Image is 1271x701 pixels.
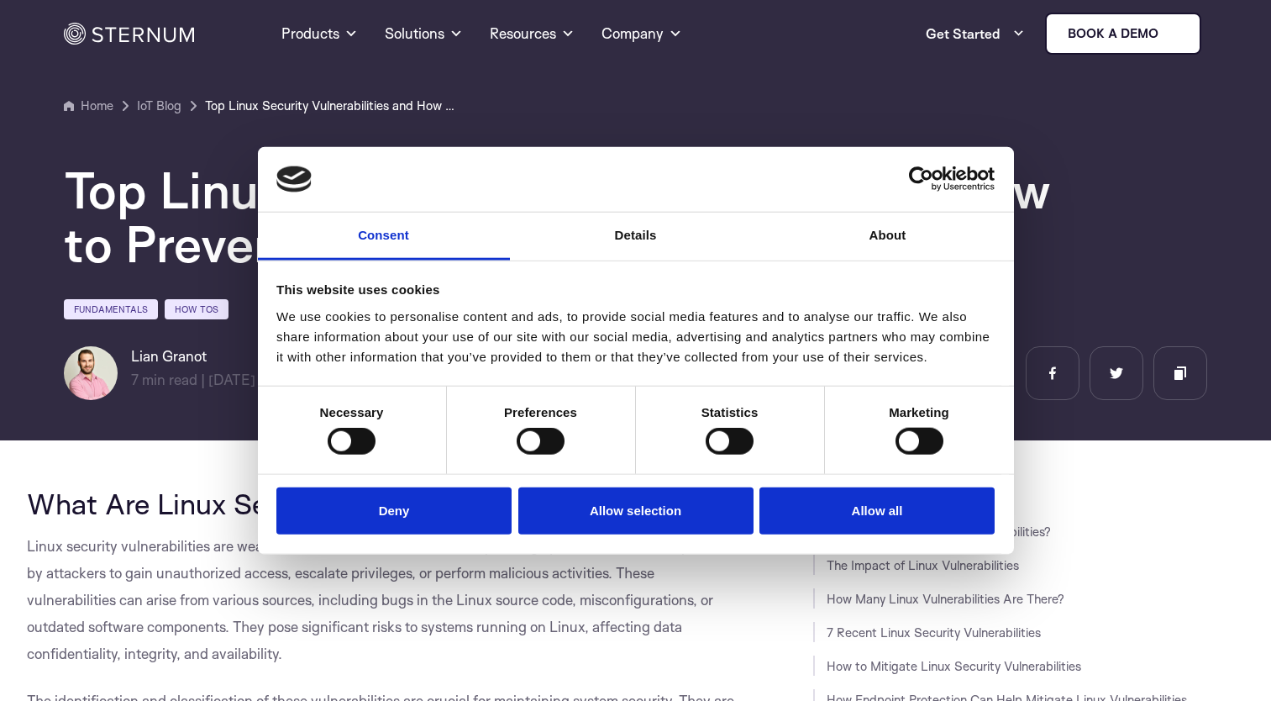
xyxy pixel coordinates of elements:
strong: Preferences [504,405,577,419]
a: Usercentrics Cookiebot - opens in a new window [848,166,995,192]
span: What Are Linux Security Vulnerabilities? [27,486,542,521]
img: sternum iot [1165,27,1179,40]
img: logo [276,166,312,192]
strong: Statistics [701,405,759,419]
a: How Tos [165,299,228,319]
h1: Top Linux Security Vulnerabilities and How to Prevent Them [64,163,1072,271]
a: Home [64,96,113,116]
a: The Impact of Linux Vulnerabilities [827,557,1019,573]
a: Company [601,3,682,64]
a: 7 Recent Linux Security Vulnerabilities [827,625,1041,640]
a: Top Linux Security Vulnerabilities and How to Prevent Them [205,96,457,116]
button: Allow all [759,487,995,535]
span: 7 [131,371,139,388]
span: [DATE] [208,371,255,388]
a: IoT Blog [137,96,181,116]
a: How Many Linux Vulnerabilities Are There? [827,591,1064,607]
strong: Marketing [889,405,949,419]
span: min read | [131,371,205,388]
a: Fundamentals [64,299,158,319]
img: Lian Granot [64,346,118,400]
a: Solutions [385,3,463,64]
h3: JUMP TO SECTION [813,488,1245,501]
a: How to Mitigate Linux Security Vulnerabilities [827,658,1081,674]
button: Allow selection [518,487,754,535]
a: About [762,213,1014,261]
a: Book a demo [1045,13,1201,55]
a: Details [510,213,762,261]
span: Linux security vulnerabilities are weaknesses or flaws within the Linux operating system that can... [27,537,725,662]
strong: Necessary [320,405,384,419]
a: Resources [490,3,575,64]
a: Consent [258,213,510,261]
div: We use cookies to personalise content and ads, to provide social media features and to analyse ou... [276,307,995,367]
h6: Lian Granot [131,346,255,366]
div: This website uses cookies [276,280,995,300]
a: Products [281,3,358,64]
a: Get Started [926,17,1025,50]
button: Deny [276,487,512,535]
